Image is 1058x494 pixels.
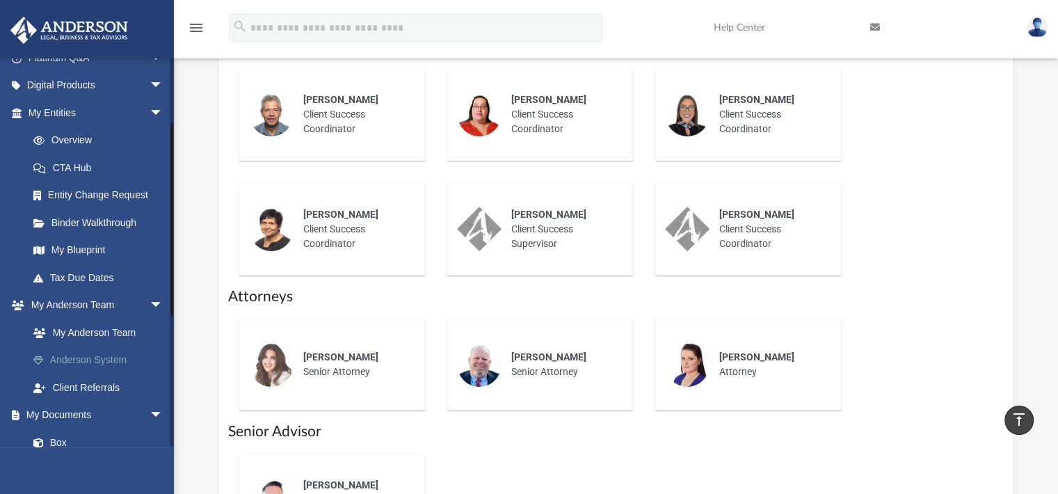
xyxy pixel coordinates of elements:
[457,92,502,136] img: thumbnail
[6,17,132,44] img: Anderson Advisors Platinum Portal
[719,209,794,220] span: [PERSON_NAME]
[502,198,623,261] div: Client Success Supervisor
[249,92,294,136] img: thumbnail
[19,209,184,237] a: Binder Walkthrough
[502,83,623,146] div: Client Success Coordinator
[232,19,248,34] i: search
[19,374,184,401] a: Client Referrals
[294,83,415,146] div: Client Success Coordinator
[19,264,184,292] a: Tax Due Dates
[511,351,586,362] span: [PERSON_NAME]
[457,342,502,387] img: thumbnail
[1011,411,1027,428] i: vertical_align_top
[1027,17,1048,38] img: User Pic
[303,351,378,362] span: [PERSON_NAME]
[19,346,184,374] a: Anderson System
[249,342,294,387] img: thumbnail
[719,351,794,362] span: [PERSON_NAME]
[10,99,184,127] a: My Entitiesarrow_drop_down
[457,207,502,251] img: thumbnail
[719,94,794,105] span: [PERSON_NAME]
[249,207,294,251] img: thumbnail
[710,198,831,261] div: Client Success Coordinator
[511,94,586,105] span: [PERSON_NAME]
[303,209,378,220] span: [PERSON_NAME]
[228,422,1004,442] h1: Senior Advisor
[665,342,710,387] img: thumbnail
[1004,406,1034,435] a: vertical_align_top
[303,94,378,105] span: [PERSON_NAME]
[19,182,184,209] a: Entity Change Request
[294,340,415,389] div: Senior Attorney
[710,340,831,389] div: Attorney
[150,99,177,127] span: arrow_drop_down
[150,292,177,320] span: arrow_drop_down
[665,92,710,136] img: thumbnail
[665,207,710,251] img: thumbnail
[502,340,623,389] div: Senior Attorney
[19,319,177,346] a: My Anderson Team
[511,209,586,220] span: [PERSON_NAME]
[19,237,177,264] a: My Blueprint
[228,287,1004,307] h1: Attorneys
[150,401,177,430] span: arrow_drop_down
[303,479,378,491] span: [PERSON_NAME]
[10,292,184,319] a: My Anderson Teamarrow_drop_down
[19,154,184,182] a: CTA Hub
[19,127,184,154] a: Overview
[188,19,205,36] i: menu
[150,72,177,100] span: arrow_drop_down
[10,72,184,99] a: Digital Productsarrow_drop_down
[188,26,205,36] a: menu
[294,198,415,261] div: Client Success Coordinator
[10,401,177,429] a: My Documentsarrow_drop_down
[19,429,170,456] a: Box
[710,83,831,146] div: Client Success Coordinator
